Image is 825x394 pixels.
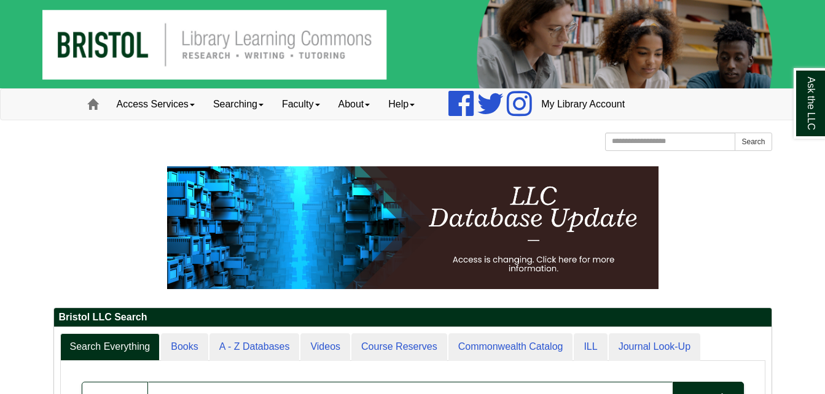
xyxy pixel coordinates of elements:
h2: Bristol LLC Search [54,308,772,327]
a: Course Reserves [351,333,447,361]
a: My Library Account [532,89,634,120]
a: Searching [204,89,273,120]
a: Help [379,89,424,120]
a: Videos [300,333,350,361]
a: Commonwealth Catalog [448,333,573,361]
a: Books [161,333,208,361]
a: Search Everything [60,333,160,361]
a: Journal Look-Up [609,333,700,361]
a: About [329,89,380,120]
img: HTML tutorial [167,166,659,289]
a: A - Z Databases [209,333,300,361]
a: Access Services [108,89,204,120]
a: Faculty [273,89,329,120]
a: ILL [574,333,607,361]
button: Search [735,133,772,151]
